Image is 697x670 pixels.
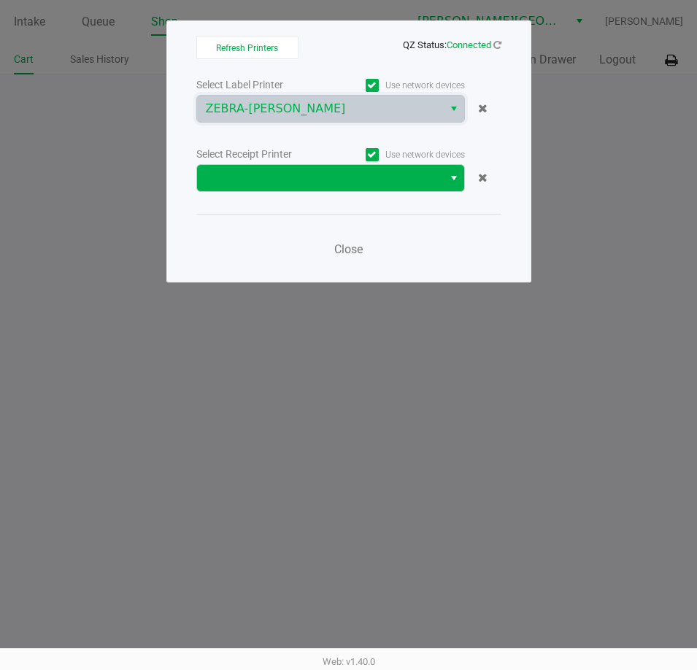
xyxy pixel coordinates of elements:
span: Connected [447,39,491,50]
button: Refresh Printers [196,36,299,59]
button: Select [443,96,464,122]
div: Select Receipt Printer [196,147,331,162]
span: Close [334,242,363,256]
span: Refresh Printers [216,43,278,53]
span: Web: v1.40.0 [323,656,375,667]
span: ZEBRA-[PERSON_NAME] [206,100,434,118]
div: Select Label Printer [196,77,331,93]
label: Use network devices [331,148,465,161]
button: Close [327,235,371,264]
label: Use network devices [331,79,465,92]
button: Select [443,165,464,191]
span: QZ Status: [403,39,501,50]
